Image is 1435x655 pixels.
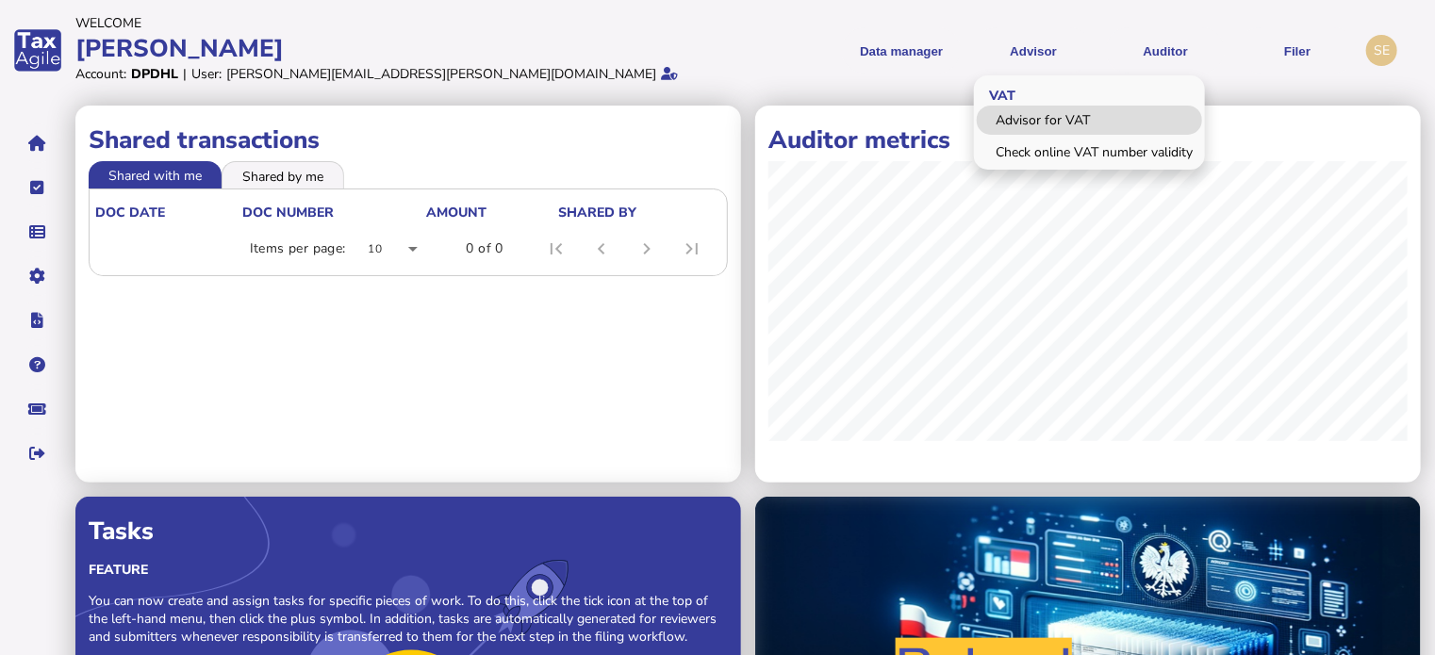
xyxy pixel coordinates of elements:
[89,561,728,579] div: Feature
[467,239,503,258] div: 0 of 0
[842,27,961,74] button: Shows a dropdown of Data manager options
[534,226,579,271] button: First page
[624,226,669,271] button: Next page
[183,65,187,83] div: |
[974,72,1025,116] span: VAT
[18,345,58,385] button: Help pages
[222,161,344,188] li: Shared by me
[18,168,58,207] button: Tasks
[1238,27,1357,74] button: Filer
[18,389,58,429] button: Raise a support ticket
[579,226,624,271] button: Previous page
[18,256,58,296] button: Manage settings
[75,65,126,83] div: Account:
[669,226,715,271] button: Last page
[30,232,46,233] i: Data manager
[18,434,58,473] button: Sign out
[89,592,728,646] p: You can now create and assign tasks for specific pieces of work. To do this, click the tick icon ...
[95,204,165,221] div: doc date
[426,204,556,221] div: Amount
[250,239,346,258] div: Items per page:
[977,106,1202,135] a: Advisor for VAT
[131,65,178,83] div: DPDHL
[18,212,58,252] button: Data manager
[89,161,222,188] li: Shared with me
[426,204,487,221] div: Amount
[721,27,1358,74] menu: navigate products
[191,65,222,83] div: User:
[974,27,1093,74] button: Shows a dropdown of VAT Advisor options
[89,515,728,548] div: Tasks
[243,204,335,221] div: doc number
[226,65,656,83] div: [PERSON_NAME][EMAIL_ADDRESS][PERSON_NAME][DOMAIN_NAME]
[1106,27,1225,74] button: Auditor
[75,32,712,65] div: [PERSON_NAME]
[75,14,712,32] div: Welcome
[558,204,717,221] div: shared by
[243,204,425,221] div: doc number
[768,123,1408,156] h1: Auditor metrics
[661,67,678,80] i: Email verified
[95,204,241,221] div: doc date
[558,204,636,221] div: shared by
[1366,35,1397,66] div: Profile settings
[977,138,1202,167] a: Check online VAT number validity
[18,123,58,163] button: Home
[18,301,58,340] button: Developer hub links
[89,123,728,156] h1: Shared transactions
